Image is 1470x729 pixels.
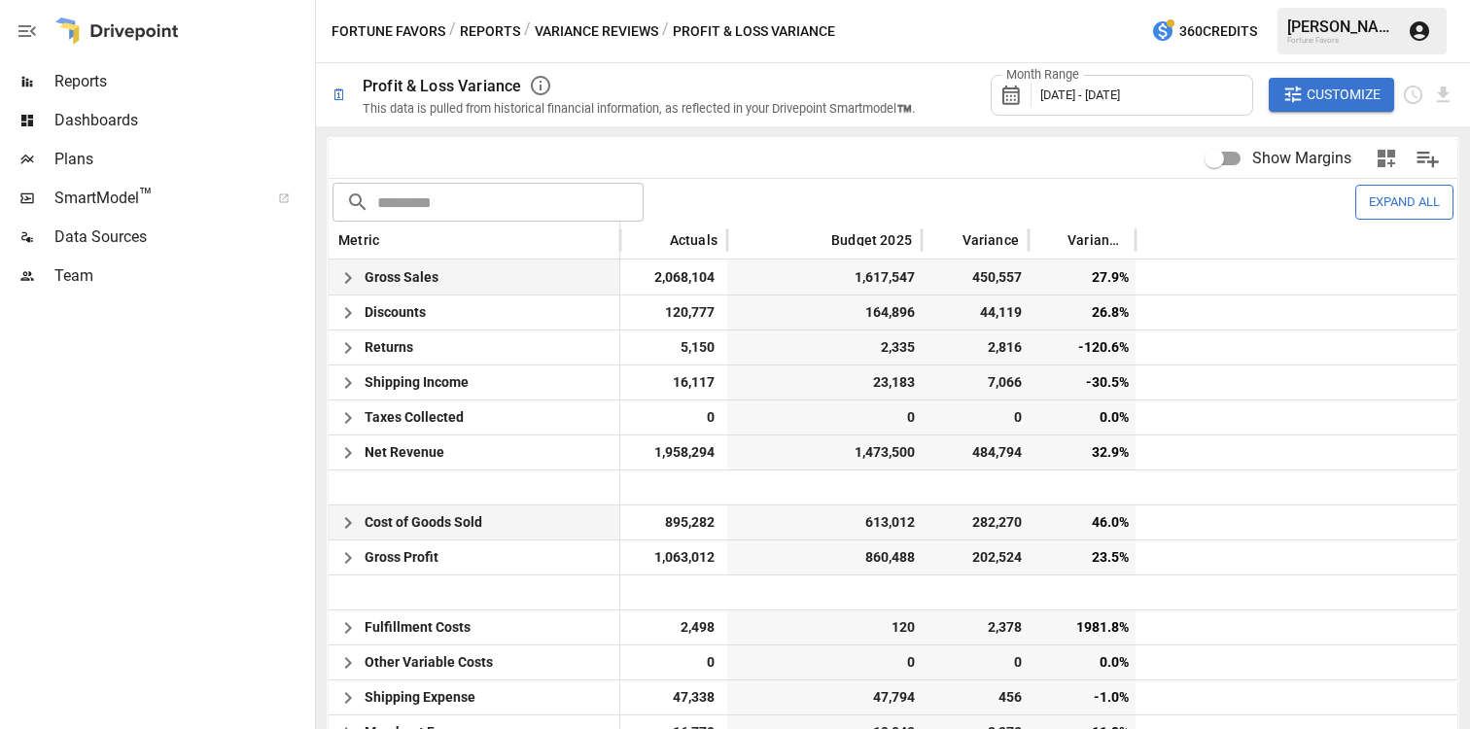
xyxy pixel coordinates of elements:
button: Reports [460,19,520,44]
button: Sort [381,226,408,254]
button: Sort [802,226,829,254]
label: Month Range [1001,66,1084,84]
span: 895,282 [630,505,717,539]
span: 2,816 [931,330,1025,364]
span: -120.6% [1038,330,1132,364]
span: Shipping Income [365,365,469,399]
span: 1981.8% [1038,610,1132,644]
span: 613,012 [737,505,918,539]
span: 0.0% [1038,400,1132,434]
span: Returns [365,330,413,364]
span: Discounts [365,295,426,330]
span: 360 Credits [1179,19,1257,44]
span: 0 [737,645,918,679]
span: 1,063,012 [630,540,717,574]
span: Shipping Expense [365,680,475,714]
span: 860,488 [737,540,918,574]
span: Budget 2025 [831,234,912,246]
span: 46.0% [1038,505,1132,539]
span: 282,270 [931,505,1025,539]
span: 164,896 [737,295,918,330]
span: Plans [54,148,311,171]
div: This data is pulled from historical financial information, as reflected in your Drivepoint Smartm... [363,101,915,116]
div: / [524,19,531,44]
span: Dashboards [54,109,311,132]
span: 1,617,547 [737,260,918,295]
span: 202,524 [931,540,1025,574]
span: 450,557 [931,260,1025,295]
span: 26.8% [1038,295,1132,330]
span: 1,473,500 [737,435,918,469]
button: 360Credits [1143,14,1265,50]
button: Schedule report [1402,84,1424,106]
button: Expand All [1355,185,1453,219]
span: Customize [1307,83,1381,107]
span: 120 [737,610,918,644]
span: 0 [630,400,717,434]
span: Metric [338,234,379,246]
span: Fulfillment Costs [365,610,471,644]
button: Sort [641,226,668,254]
button: Sort [933,226,961,254]
button: Manage Columns [1406,137,1450,181]
span: 0.0% [1038,645,1132,679]
span: 2,378 [931,610,1025,644]
button: Fortune Favors [332,19,445,44]
span: 27.9% [1038,260,1132,295]
span: Other Variable Costs [365,645,493,679]
span: 1,958,294 [630,435,717,469]
span: Team [54,264,311,288]
div: Fortune Favors [1287,36,1396,45]
span: SmartModel [54,187,257,210]
span: Data Sources [54,226,311,249]
span: 0 [931,400,1025,434]
span: 0 [737,400,918,434]
span: Gross Sales [365,260,438,295]
button: Variance Reviews [535,19,658,44]
span: -1.0% [1038,680,1132,714]
span: Reports [54,70,311,93]
span: Gross Profit [365,540,438,574]
div: / [449,19,456,44]
button: Download report [1432,84,1454,106]
span: Net Revenue [365,435,444,469]
span: 0 [630,645,717,679]
span: Cost of Goods Sold [365,505,482,539]
span: Actuals [670,234,717,246]
span: [DATE] - [DATE] [1040,87,1120,102]
span: 16,117 [630,365,717,399]
span: 2,498 [630,610,717,644]
span: Variance [962,234,1019,246]
span: 47,338 [630,680,717,714]
div: Profit & Loss Variance [363,77,521,95]
span: 23.5% [1038,540,1132,574]
div: / [662,19,669,44]
div: [PERSON_NAME] [1287,17,1396,36]
span: 2,068,104 [630,260,717,295]
button: Sort [1038,226,1066,254]
div: 🗓 [332,86,347,104]
span: 47,794 [737,680,918,714]
span: ™ [139,184,153,208]
span: 120,777 [630,295,717,330]
span: Taxes Collected [365,400,464,434]
span: 7,066 [931,365,1025,399]
span: 484,794 [931,435,1025,469]
span: 5,150 [630,330,717,364]
span: 2,335 [737,330,918,364]
span: -30.5% [1038,365,1132,399]
button: Customize [1269,78,1395,113]
span: 23,183 [737,365,918,399]
span: Show Margins [1252,147,1351,170]
span: 0 [931,645,1025,679]
span: 44,119 [931,295,1025,330]
span: 32.9% [1038,435,1132,469]
span: 456 [931,680,1025,714]
span: Variance % [1067,234,1126,246]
